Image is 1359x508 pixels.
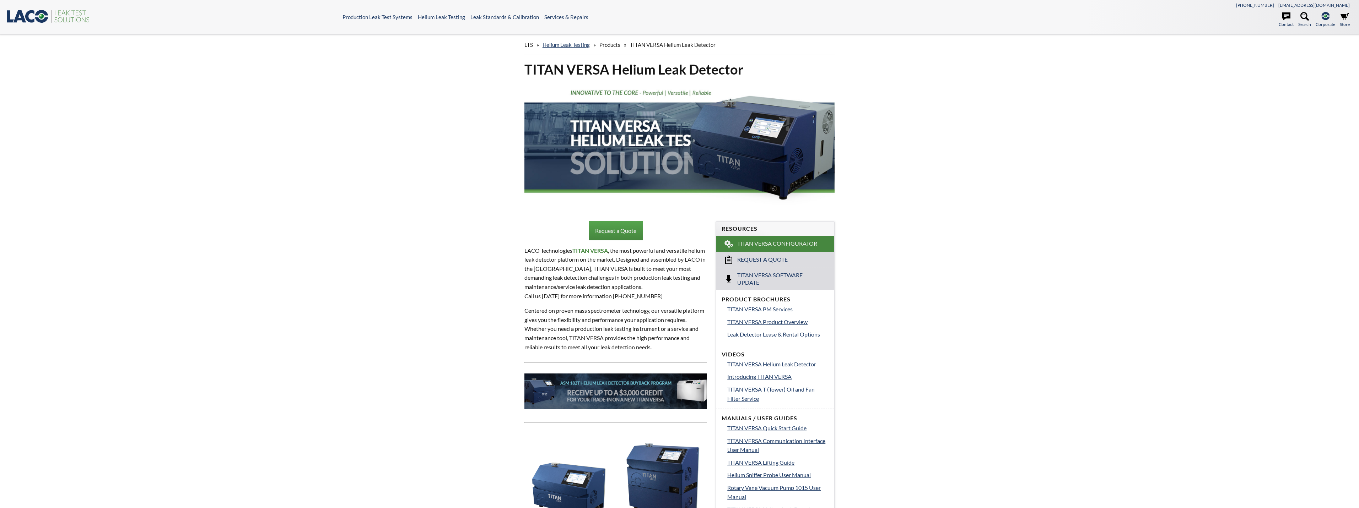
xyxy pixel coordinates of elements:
[737,272,818,286] span: Titan Versa Software Update
[524,246,707,301] p: LACO Technologies , the most powerful and versatile helium leak detector platform on the market. ...
[524,306,707,351] p: Centered on proven mass spectrometer technology, our versatile platform gives you the flexibility...
[727,306,793,312] span: TITAN VERSA PM Services
[727,318,808,325] span: TITAN VERSA Product Overview
[727,437,825,453] span: TITAN VERSA Communication Interface User Manual
[727,483,829,501] a: Rotary Vane Vacuum Pump 1015 User Manual
[722,296,829,303] h4: Product Brochures
[722,415,829,422] h4: Manuals / User Guides
[737,240,817,247] span: TITAN VERSA Configurator
[543,42,590,48] a: Helium Leak Testing
[544,14,588,20] a: Services & Repairs
[727,386,815,402] span: TITAN VERSA T (Tower) Oil and Fan Filter Service
[727,317,829,327] a: TITAN VERSA Product Overview
[524,35,835,55] div: » » »
[727,305,829,314] a: TITAN VERSA PM Services
[727,385,829,403] a: TITAN VERSA T (Tower) Oil and Fan Filter Service
[727,425,807,431] span: TITAN VERSA Quick Start Guide
[524,42,533,48] span: LTS
[470,14,539,20] a: Leak Standards & Calibration
[727,470,829,480] a: Helium Sniffer Probe User Manual
[727,360,829,369] a: TITAN VERSA Helium Leak Detector
[572,247,608,254] strong: TITAN VERSA
[722,351,829,358] h4: Videos
[1340,12,1350,28] a: Store
[737,256,788,263] span: Request a Quote
[727,361,816,367] span: TITAN VERSA Helium Leak Detector
[1236,2,1274,8] a: [PHONE_NUMBER]
[1278,2,1350,8] a: [EMAIL_ADDRESS][DOMAIN_NAME]
[727,458,829,467] a: TITAN VERSA Lifting Guide
[589,221,643,240] a: Request a Quote
[727,331,820,338] span: Leak Detector Lease & Rental Options
[1298,12,1311,28] a: Search
[343,14,412,20] a: Production Leak Test Systems
[716,268,834,290] a: Titan Versa Software Update
[630,42,716,48] span: TITAN VERSA Helium Leak Detector
[599,42,620,48] span: Products
[727,459,794,466] span: TITAN VERSA Lifting Guide
[727,484,821,500] span: Rotary Vane Vacuum Pump 1015 User Manual
[727,471,811,478] span: Helium Sniffer Probe User Manual
[524,61,835,78] h1: TITAN VERSA Helium Leak Detector
[716,236,834,252] a: TITAN VERSA Configurator
[727,330,829,339] a: Leak Detector Lease & Rental Options
[727,436,829,454] a: TITAN VERSA Communication Interface User Manual
[1316,21,1335,28] span: Corporate
[722,225,829,233] h4: Resources
[524,84,835,208] img: TITAN VERSA Helium Leak Test Solutions header
[727,424,829,433] a: TITAN VERSA Quick Start Guide
[524,373,707,409] img: 182T-Banner__LTS_.jpg
[727,373,792,380] span: Introducing TITAN VERSA
[727,372,829,381] a: Introducing TITAN VERSA
[1279,12,1294,28] a: Contact
[716,252,834,268] a: Request a Quote
[418,14,465,20] a: Helium Leak Testing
